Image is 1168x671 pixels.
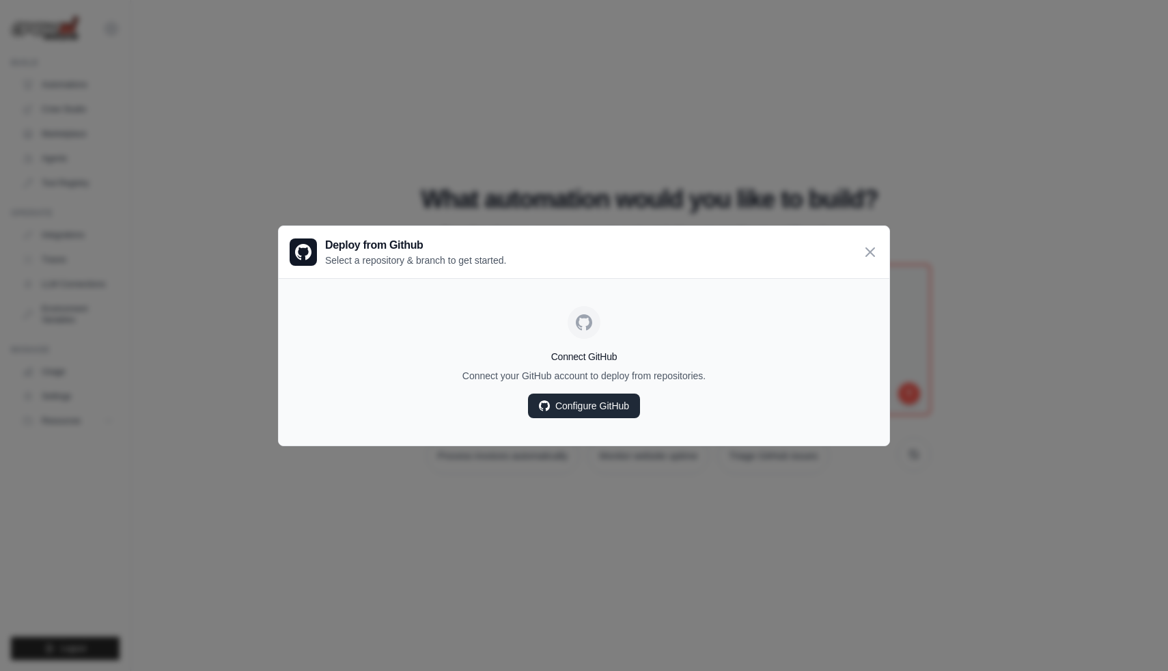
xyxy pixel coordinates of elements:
p: Select a repository & branch to get started. [325,254,506,267]
p: Connect your GitHub account to deploy from repositories. [290,369,878,383]
iframe: Chat Widget [1100,605,1168,671]
h3: Deploy from Github [325,237,506,254]
a: Configure GitHub [528,394,640,418]
h4: Connect GitHub [290,350,878,364]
